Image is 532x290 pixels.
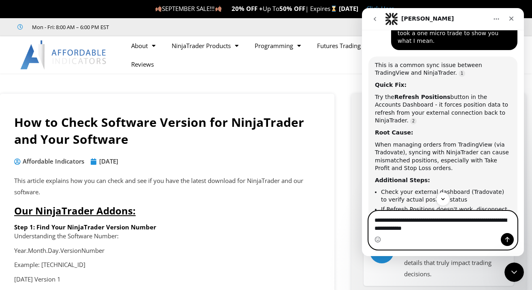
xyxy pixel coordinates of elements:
[14,231,320,242] p: Understanding the Software Number:
[14,259,320,271] p: Example: [TECHNICAL_ID]
[7,203,155,225] textarea: Message…
[164,36,247,55] a: NinjaTrader Products
[504,263,524,282] iframe: Intercom live chat
[123,55,162,74] a: Reviews
[13,133,149,164] div: When managing orders from TradingView (via Tradovate), syncing with NinjaTrader can cause mismatc...
[123,36,413,74] nav: Menu
[14,245,320,256] p: Year.Month.Day.VersionNumber
[279,4,305,13] strong: 50% OFF
[97,62,103,69] a: Source reference 135036383:
[13,169,68,175] b: Additional Steps:
[13,121,51,128] b: Root Cause:
[74,184,88,198] button: Scroll to bottom
[331,6,337,12] img: ⌛
[139,225,152,238] button: Send a message…
[404,235,507,279] p: The Impact Order Flow analyzes tick data to create a dynamic display of details that truly impact...
[19,180,149,195] li: Check your external dashboard (Tradovate) to verify actual position status
[155,4,338,13] span: SEPTEMBER SALE!!! Up To | Expires
[30,22,109,32] span: Mon - Fri: 8:00 AM – 6:00 PM EST
[6,48,155,253] div: This is a common sync issue between TradingView and NinjaTrader.Source reference 135036383: Quick...
[14,114,320,148] h1: How to Check Software Version for NinjaTrader and Your Software
[366,4,394,13] a: Click Here
[339,4,358,13] strong: [DATE]
[247,36,309,55] a: Programming
[13,53,149,69] div: This is a common sync issue between TradingView and NinjaTrader.
[155,6,162,12] img: 🍂
[14,274,320,285] p: [DATE] Version 1
[13,85,149,117] div: Try the button in the Accounts Dashboard - it forces position data to refresh from your external ...
[20,40,107,69] img: LogoAI | Affordable Indicators – NinjaTrader
[14,204,136,217] span: Our NinjaTrader Addons:
[215,6,221,12] img: 🍂
[99,157,118,165] time: [DATE]
[232,4,263,13] strong: 20% OFF +
[120,23,242,31] iframe: Customer reviews powered by Trustpilot
[13,74,45,80] b: Quick Fix:
[21,156,84,167] span: Affordable Indicators
[13,228,19,235] button: Emoji picker
[309,36,377,55] a: Futures Trading
[14,175,320,198] p: This article explains how you can check and see if you have the latest download for NinjaTrader a...
[32,86,88,92] b: Refresh Positions
[14,223,320,231] h6: Step 1: Find Your NinjaTrader Version Number
[48,110,55,116] a: Source reference 135038539:
[123,36,164,55] a: About
[6,48,155,260] div: Solomon says…
[362,8,524,256] iframe: Intercom live chat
